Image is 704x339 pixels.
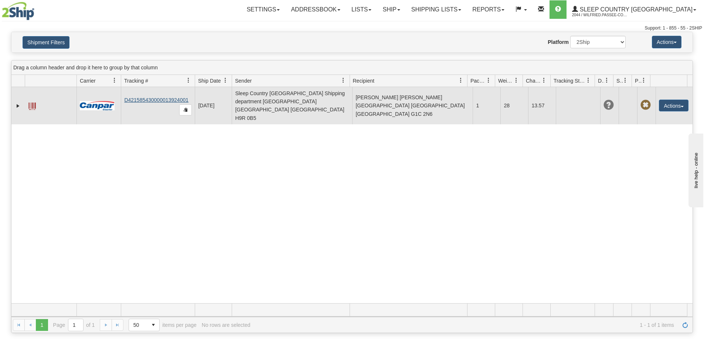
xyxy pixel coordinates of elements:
[470,77,486,84] span: Packages
[467,0,510,19] a: Reports
[679,319,691,331] a: Refresh
[353,77,374,84] span: Recipient
[601,74,613,87] a: Delivery Status filter column settings
[377,0,405,19] a: Ship
[255,322,674,328] span: 1 - 1 of 1 items
[616,77,623,84] span: Shipment Issues
[554,77,586,84] span: Tracking Status
[235,77,252,84] span: Sender
[346,0,377,19] a: Lists
[11,60,693,75] div: grid grouping header
[510,74,523,87] a: Weight filter column settings
[241,0,285,19] a: Settings
[80,77,96,84] span: Carrier
[219,74,232,87] a: Ship Date filter column settings
[147,319,159,331] span: select
[124,77,148,84] span: Tracking #
[619,74,632,87] a: Shipment Issues filter column settings
[285,0,346,19] a: Addressbook
[455,74,467,87] a: Recipient filter column settings
[567,0,702,19] a: Sleep Country [GEOGRAPHIC_DATA] 2044 / Wilfried.Passee-Coutrin
[603,100,614,110] span: Unknown
[124,97,188,103] a: D421585430000013924001
[195,87,232,124] td: [DATE]
[2,2,34,20] img: logo2044.jpg
[528,87,556,124] td: 13.57
[6,6,68,12] div: live help - online
[687,132,703,207] iframe: chat widget
[23,36,69,49] button: Shipment Filters
[14,102,22,110] a: Expand
[482,74,495,87] a: Packages filter column settings
[198,77,221,84] span: Ship Date
[337,74,350,87] a: Sender filter column settings
[352,87,473,124] td: [PERSON_NAME] [PERSON_NAME] [GEOGRAPHIC_DATA] [GEOGRAPHIC_DATA] [GEOGRAPHIC_DATA] G1C 2N6
[108,74,121,87] a: Carrier filter column settings
[36,319,48,331] span: Page 1
[578,6,693,13] span: Sleep Country [GEOGRAPHIC_DATA]
[473,87,500,124] td: 1
[182,74,195,87] a: Tracking # filter column settings
[232,87,352,124] td: Sleep Country [GEOGRAPHIC_DATA] Shipping department [GEOGRAPHIC_DATA] [GEOGRAPHIC_DATA] [GEOGRAPH...
[640,100,651,110] span: Pickup Not Assigned
[406,0,467,19] a: Shipping lists
[635,77,641,84] span: Pickup Status
[526,77,541,84] span: Charge
[68,319,83,331] input: Page 1
[80,101,115,110] img: 14 - Canpar
[498,77,514,84] span: Weight
[538,74,550,87] a: Charge filter column settings
[28,99,36,111] a: Label
[2,25,702,31] div: Support: 1 - 855 - 55 - 2SHIP
[179,104,192,115] button: Copy to clipboard
[659,100,688,111] button: Actions
[548,38,569,46] label: Platform
[637,74,650,87] a: Pickup Status filter column settings
[572,11,628,19] span: 2044 / Wilfried.Passee-Coutrin
[202,322,251,328] div: No rows are selected
[53,319,95,331] span: Page of 1
[133,321,143,329] span: 50
[652,36,681,48] button: Actions
[582,74,595,87] a: Tracking Status filter column settings
[598,77,604,84] span: Delivery Status
[129,319,160,331] span: Page sizes drop down
[129,319,197,331] span: items per page
[500,87,528,124] td: 28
